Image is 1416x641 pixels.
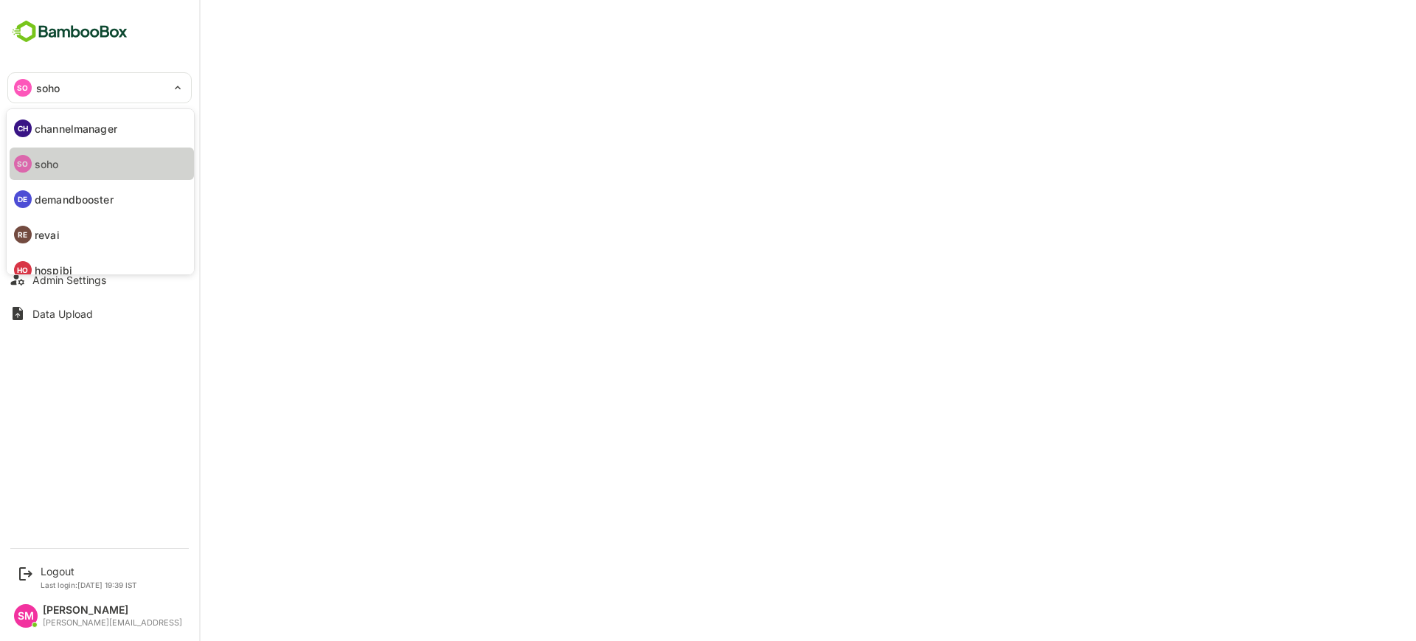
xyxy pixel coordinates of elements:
[35,156,59,172] p: soho
[14,261,32,279] div: HO
[14,119,32,137] div: CH
[14,155,32,173] div: SO
[14,190,32,208] div: DE
[35,192,114,207] p: demandbooster
[35,121,117,136] p: channelmanager
[35,227,60,243] p: revai
[35,263,72,278] p: hospibi
[14,226,32,243] div: RE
